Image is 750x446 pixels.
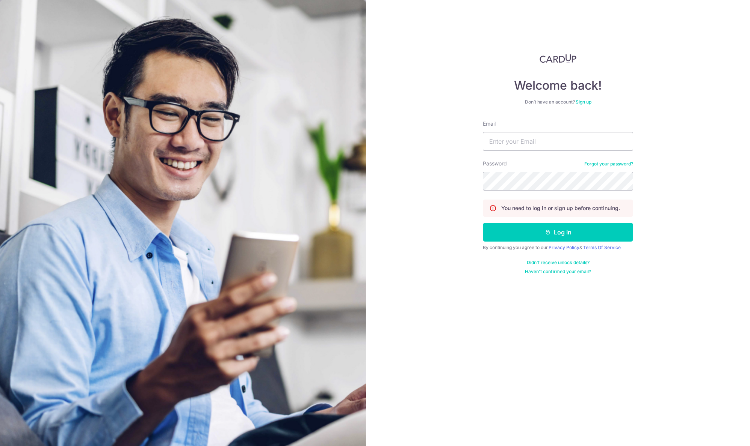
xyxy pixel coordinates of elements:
[525,269,591,275] a: Haven't confirmed your email?
[483,160,507,167] label: Password
[527,260,590,266] a: Didn't receive unlock details?
[584,161,633,167] a: Forgot your password?
[483,99,633,105] div: Don’t have an account?
[583,245,621,250] a: Terms Of Service
[483,78,633,93] h4: Welcome back!
[576,99,591,105] a: Sign up
[540,54,576,63] img: CardUp Logo
[483,120,496,128] label: Email
[483,132,633,151] input: Enter your Email
[501,204,620,212] p: You need to log in or sign up before continuing.
[483,245,633,251] div: By continuing you agree to our &
[483,223,633,242] button: Log in
[549,245,579,250] a: Privacy Policy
